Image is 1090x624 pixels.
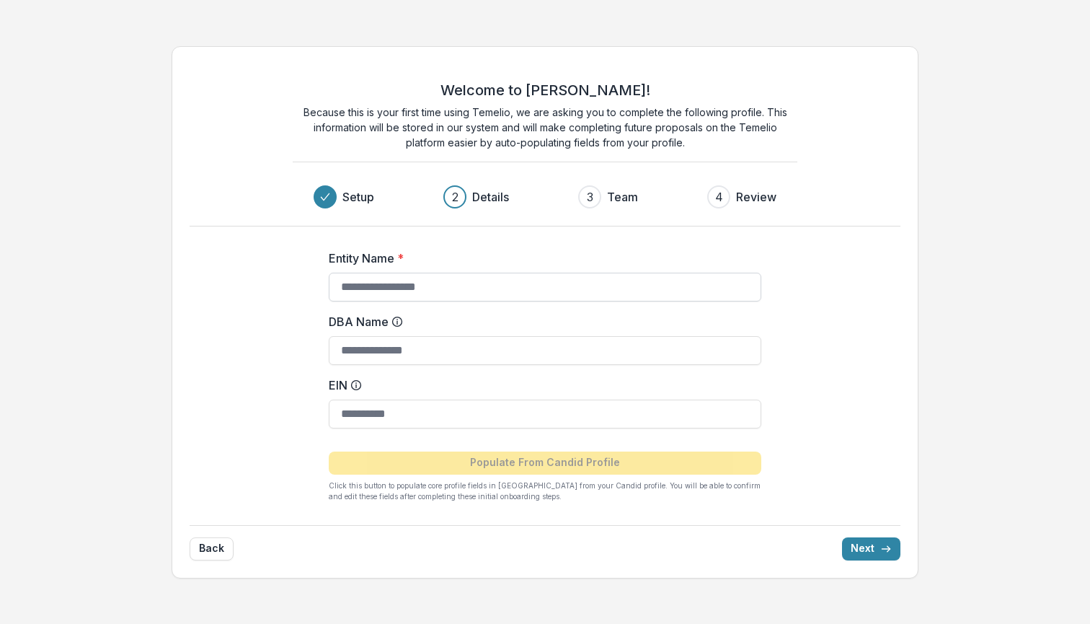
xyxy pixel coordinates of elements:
button: Back [190,537,234,561]
p: Click this button to populate core profile fields in [GEOGRAPHIC_DATA] from your Candid profile. ... [329,480,761,502]
h2: Welcome to [PERSON_NAME]! [440,82,650,99]
p: Because this is your first time using Temelio, we are asking you to complete the following profil... [293,105,797,150]
div: 4 [715,188,723,206]
button: Populate From Candid Profile [329,452,761,475]
h3: Details [472,188,509,206]
label: Entity Name [329,250,753,267]
label: EIN [329,377,753,394]
h3: Team [607,188,638,206]
div: 3 [587,188,593,206]
h3: Review [736,188,776,206]
button: Next [842,537,900,561]
div: Progress [314,185,776,208]
div: 2 [452,188,458,206]
h3: Setup [342,188,374,206]
label: DBA Name [329,313,753,330]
